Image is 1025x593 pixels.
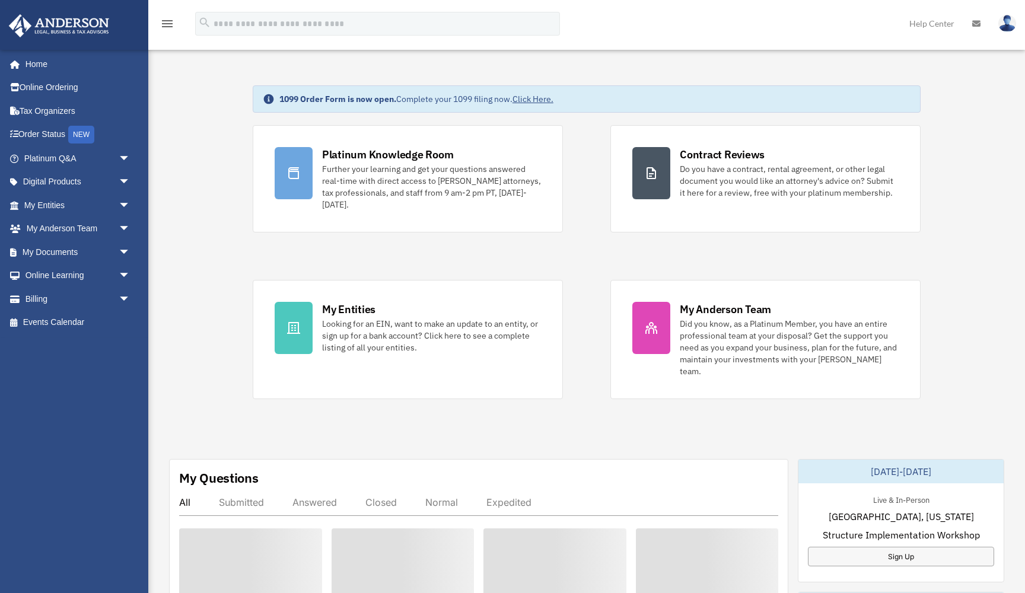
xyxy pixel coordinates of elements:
a: Click Here. [512,94,553,104]
div: [DATE]-[DATE] [798,460,1004,483]
a: Events Calendar [8,311,148,334]
span: arrow_drop_down [119,264,142,288]
div: Submitted [219,496,264,508]
a: Platinum Knowledge Room Further your learning and get your questions answered real-time with dire... [253,125,563,232]
div: Looking for an EIN, want to make an update to an entity, or sign up for a bank account? Click her... [322,318,541,353]
div: Live & In-Person [864,493,939,505]
a: Digital Productsarrow_drop_down [8,170,148,194]
div: Further your learning and get your questions answered real-time with direct access to [PERSON_NAM... [322,163,541,211]
div: Complete your 1099 filing now. [279,93,553,105]
a: My Entitiesarrow_drop_down [8,193,148,217]
a: Contract Reviews Do you have a contract, rental agreement, or other legal document you would like... [610,125,921,232]
a: Sign Up [808,547,994,566]
div: NEW [68,126,94,144]
div: Expedited [486,496,531,508]
a: Billingarrow_drop_down [8,287,148,311]
div: My Entities [322,302,375,317]
span: arrow_drop_down [119,217,142,241]
span: arrow_drop_down [119,287,142,311]
a: Online Ordering [8,76,148,100]
div: Closed [365,496,397,508]
div: Platinum Knowledge Room [322,147,454,162]
div: All [179,496,190,508]
div: My Anderson Team [680,302,771,317]
a: My Anderson Teamarrow_drop_down [8,217,148,241]
a: Order StatusNEW [8,123,148,147]
span: Structure Implementation Workshop [823,528,980,542]
a: My Entities Looking for an EIN, want to make an update to an entity, or sign up for a bank accoun... [253,280,563,399]
div: Do you have a contract, rental agreement, or other legal document you would like an attorney's ad... [680,163,899,199]
i: search [198,16,211,29]
span: arrow_drop_down [119,146,142,171]
span: [GEOGRAPHIC_DATA], [US_STATE] [829,509,974,524]
a: Platinum Q&Aarrow_drop_down [8,146,148,170]
a: Home [8,52,142,76]
img: User Pic [998,15,1016,32]
strong: 1099 Order Form is now open. [279,94,396,104]
span: arrow_drop_down [119,240,142,264]
a: My Anderson Team Did you know, as a Platinum Member, you have an entire professional team at your... [610,280,921,399]
div: My Questions [179,469,259,487]
div: Contract Reviews [680,147,765,162]
a: Tax Organizers [8,99,148,123]
a: menu [160,21,174,31]
img: Anderson Advisors Platinum Portal [5,14,113,37]
span: arrow_drop_down [119,193,142,218]
div: Did you know, as a Platinum Member, you have an entire professional team at your disposal? Get th... [680,318,899,377]
div: Normal [425,496,458,508]
i: menu [160,17,174,31]
span: arrow_drop_down [119,170,142,195]
div: Answered [292,496,337,508]
a: My Documentsarrow_drop_down [8,240,148,264]
a: Online Learningarrow_drop_down [8,264,148,288]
